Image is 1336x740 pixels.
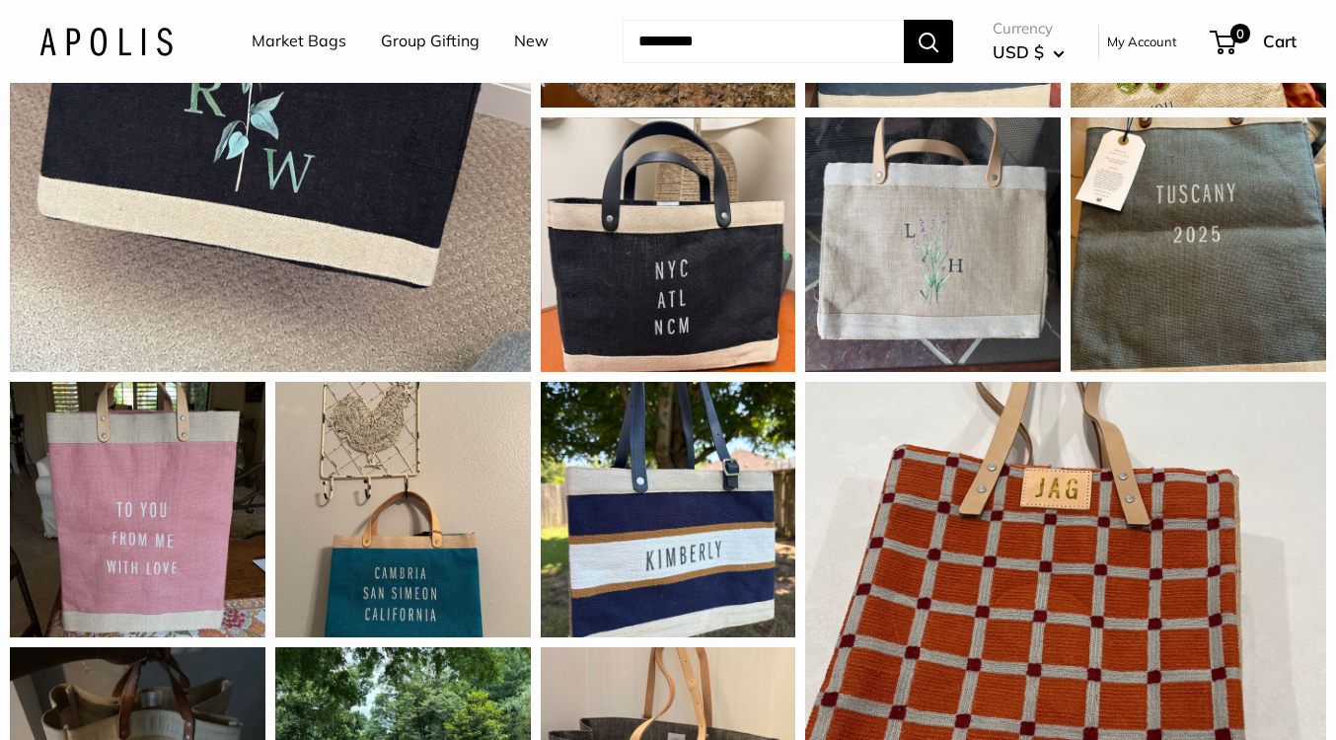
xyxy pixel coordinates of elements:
[993,37,1065,68] button: USD $
[1263,31,1297,51] span: Cart
[39,27,173,55] img: Apolis
[993,41,1044,62] span: USD $
[623,20,904,63] input: Search...
[514,27,549,56] a: New
[1212,26,1297,57] a: 0 Cart
[904,20,953,63] button: Search
[381,27,480,56] a: Group Gifting
[252,27,346,56] a: Market Bags
[993,15,1065,42] span: Currency
[1107,30,1177,53] a: My Account
[16,665,211,724] iframe: Sign Up via Text for Offers
[1230,24,1250,43] span: 0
